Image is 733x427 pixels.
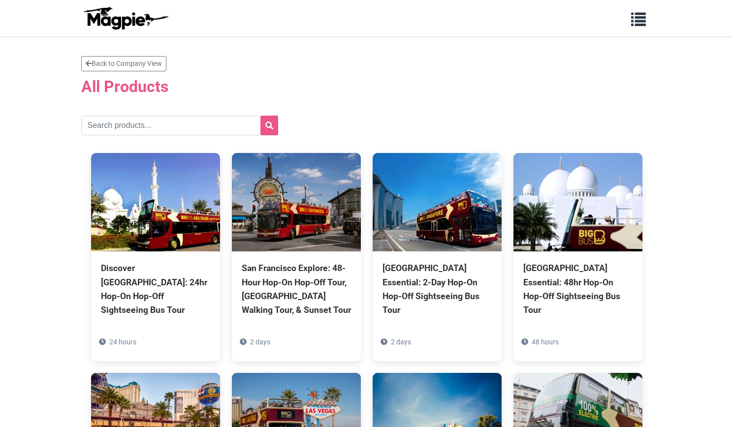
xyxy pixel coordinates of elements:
a: Discover [GEOGRAPHIC_DATA]: 24hr Hop-On Hop-Off Sightseeing Bus Tour 24 hours [91,153,220,361]
span: 24 hours [109,338,136,346]
a: Back to Company View [81,56,166,71]
img: Discover Abu Dhabi: 24hr Hop-On Hop-Off Sightseeing Bus Tour [91,153,220,251]
img: San Francisco Explore: 48-Hour Hop-On Hop-Off Tour, Chinatown Walking Tour, & Sunset Tour [232,153,361,251]
span: 2 days [250,338,270,346]
a: [GEOGRAPHIC_DATA] Essential: 2-Day Hop-On Hop-Off Sightseeing Bus Tour 2 days [373,153,502,361]
div: Discover [GEOGRAPHIC_DATA]: 24hr Hop-On Hop-Off Sightseeing Bus Tour [101,261,210,317]
img: Abu Dhabi Essential: 48hr Hop-On Hop-Off Sightseeing Bus Tour [513,153,642,251]
h2: All Products [81,77,652,96]
div: San Francisco Explore: 48-Hour Hop-On Hop-Off Tour, [GEOGRAPHIC_DATA] Walking Tour, & Sunset Tour [242,261,351,317]
div: [GEOGRAPHIC_DATA] Essential: 48hr Hop-On Hop-Off Sightseeing Bus Tour [523,261,633,317]
span: 48 hours [532,338,559,346]
input: Search products... [81,116,278,135]
img: logo-ab69f6fb50320c5b225c76a69d11143b.png [81,6,170,30]
a: San Francisco Explore: 48-Hour Hop-On Hop-Off Tour, [GEOGRAPHIC_DATA] Walking Tour, & Sunset Tour... [232,153,361,361]
span: 2 days [391,338,411,346]
img: Singapore Essential: 2-Day Hop-On Hop-Off Sightseeing Bus Tour [373,153,502,251]
div: [GEOGRAPHIC_DATA] Essential: 2-Day Hop-On Hop-Off Sightseeing Bus Tour [382,261,492,317]
a: [GEOGRAPHIC_DATA] Essential: 48hr Hop-On Hop-Off Sightseeing Bus Tour 48 hours [513,153,642,361]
